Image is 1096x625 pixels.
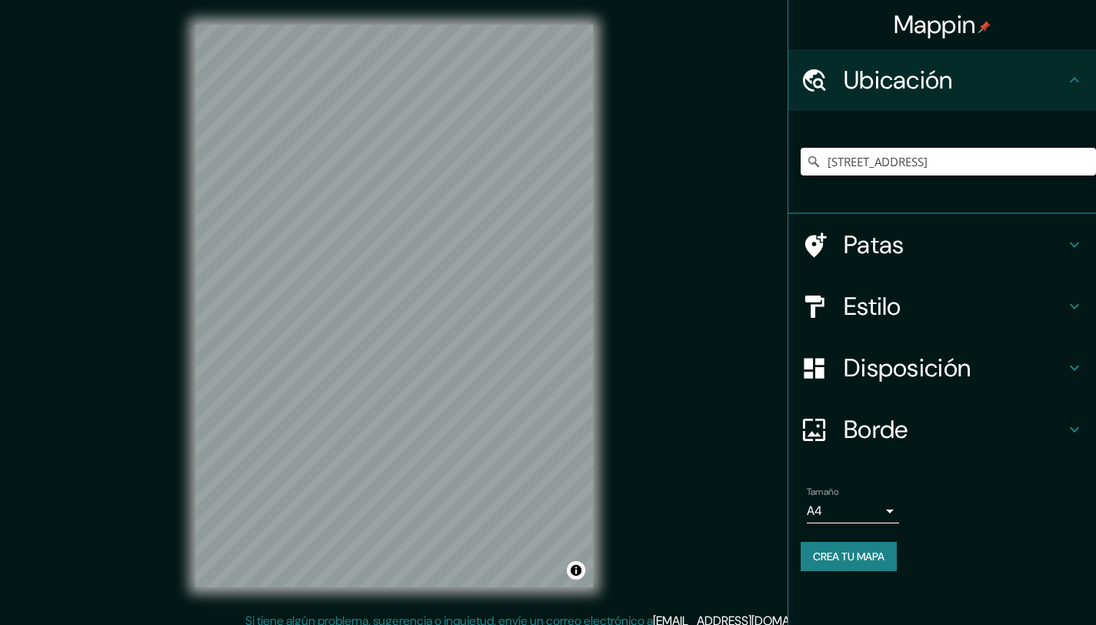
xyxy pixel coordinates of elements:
[788,399,1096,460] div: Borde
[844,229,904,261] font: Patas
[959,565,1079,608] iframe: Lanzador de widgets de ayuda
[844,290,901,323] font: Estilo
[788,276,1096,337] div: Estilo
[788,337,1096,399] div: Disposición
[813,550,884,563] font: Crea tu mapa
[801,542,897,571] button: Crea tu mapa
[844,352,971,384] font: Disposición
[807,486,838,498] font: Tamaño
[195,25,593,587] canvas: Mapa
[788,49,1096,111] div: Ubicación
[844,64,953,96] font: Ubicación
[894,8,976,41] font: Mappin
[807,503,822,519] font: A4
[567,561,585,580] button: Activar o desactivar atribución
[844,413,908,446] font: Borde
[807,499,899,523] div: A4
[788,214,1096,276] div: Patas
[801,148,1096,175] input: Elige tu ciudad o zona
[978,21,991,33] img: pin-icon.png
